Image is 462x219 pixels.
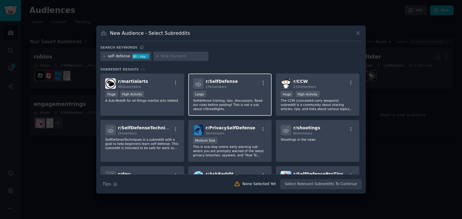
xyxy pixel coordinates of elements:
span: 16 [141,67,145,71]
img: AskReddit [193,171,204,181]
div: Large [193,91,206,97]
p: SelfDefenseTechniques is a subreddit with a goal to help beginners learn self defense. This subre... [105,137,179,150]
h3: New Audience - Select Subreddits [110,30,190,36]
span: r/ CCW [293,79,308,84]
span: 481k members [118,85,141,88]
span: r/ martialarts [118,79,148,84]
div: Medium Size [193,137,217,144]
span: r/ shootings [293,125,320,130]
div: Huge [281,91,293,97]
img: CCW [281,78,291,89]
span: Subreddit Results [100,67,139,71]
span: r/ SelfDefenseProTips [293,172,343,176]
p: Selfdefense training, tips, discussions. Read our rules before posting! This is not a sub about r... [193,98,267,111]
span: 2k members [206,131,225,135]
img: PrivacySelfDefense [193,125,204,135]
span: 23k members [206,85,226,88]
div: self defense [108,54,130,59]
span: 231k members [293,85,316,88]
span: r/ AskReddit [206,172,233,176]
span: 2k members [118,131,137,135]
input: New Keyword [161,54,206,59]
div: None Selected Yet [242,181,276,187]
span: Tips [103,181,111,187]
span: r/ PrivacySelfDefense [206,125,255,130]
img: SelfDefenseProTips [281,171,291,181]
span: 6k members [293,131,312,135]
p: Shootings in the news [281,137,355,142]
div: 80 / day [132,54,149,59]
img: martialarts [105,78,116,89]
h3: Search keywords [100,45,137,49]
div: Huge [105,91,118,97]
p: A Sub-Reddit for all things martial arts related [105,98,179,103]
div: High Activity [120,91,144,97]
span: r/ SelfDefense [206,79,238,84]
p: This is one-stop online early warning sub where you are promptly warned of the latest privacy bre... [193,145,267,157]
span: r/ SelfDefenseTechniques [118,125,177,130]
button: Tips [100,179,119,189]
p: The CCW (concealed carry weapons) subreddit is a community about sharing articles, tips, and link... [281,98,355,111]
span: r/ dgu [118,172,131,176]
div: High Activity [295,91,320,97]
